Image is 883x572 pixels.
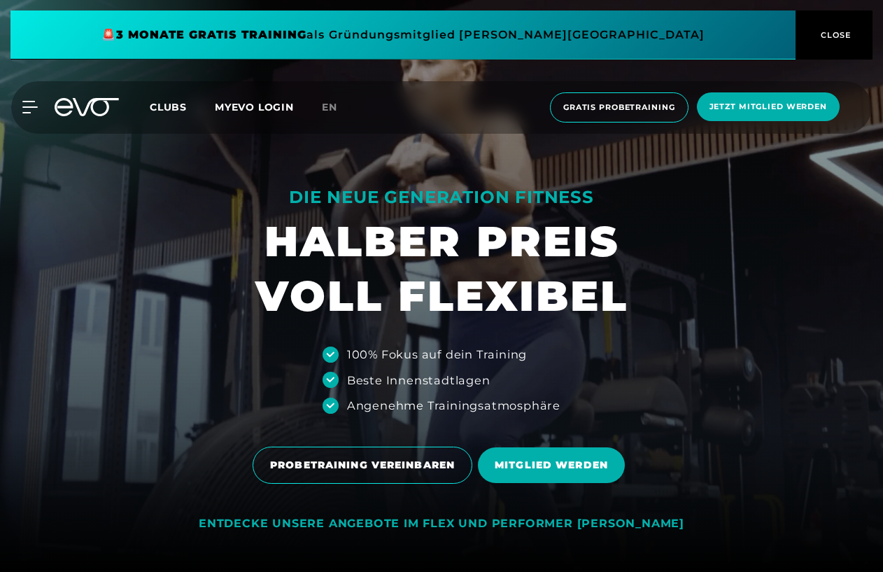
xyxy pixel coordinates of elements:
[270,458,455,473] span: PROBETRAINING VEREINBAREN
[255,214,628,323] h1: HALBER PREIS VOLL FLEXIBEL
[563,102,675,113] span: Gratis Probetraining
[817,29,852,41] span: CLOSE
[478,437,630,494] a: MITGLIED WERDEN
[693,92,844,123] a: Jetzt Mitglied werden
[253,436,478,494] a: PROBETRAINING VEREINBAREN
[322,99,354,116] a: en
[199,517,684,531] div: ENTDECKE UNSERE ANGEBOTE IM FLEX UND PERFORMER [PERSON_NAME]
[150,100,215,113] a: Clubs
[347,397,560,414] div: Angenehme Trainingsatmosphäre
[322,101,337,113] span: en
[347,372,490,389] div: Beste Innenstadtlagen
[709,101,827,113] span: Jetzt Mitglied werden
[495,458,608,473] span: MITGLIED WERDEN
[347,346,527,363] div: 100% Fokus auf dein Training
[546,92,693,123] a: Gratis Probetraining
[150,101,187,113] span: Clubs
[796,11,873,60] button: CLOSE
[255,186,628,209] div: DIE NEUE GENERATION FITNESS
[215,101,294,113] a: MYEVO LOGIN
